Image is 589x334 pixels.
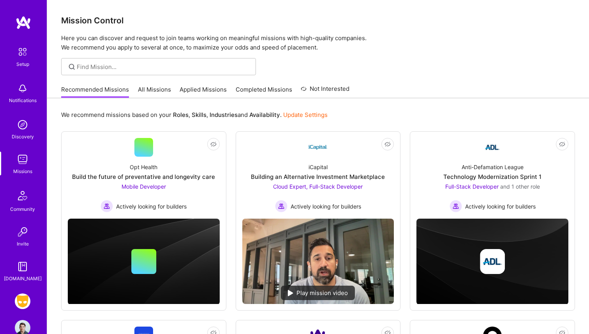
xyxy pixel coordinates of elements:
[61,85,129,98] a: Recommended Missions
[77,63,250,71] input: Find Mission...
[138,85,171,98] a: All Missions
[443,173,541,181] div: Technology Modernization Sprint 1
[210,111,238,118] b: Industries
[559,141,565,147] i: icon EyeClosed
[273,183,363,190] span: Cloud Expert, Full-Stack Developer
[15,81,30,96] img: bell
[500,183,540,190] span: and 1 other role
[16,60,29,68] div: Setup
[15,152,30,167] img: teamwork
[462,163,524,171] div: Anti-Defamation League
[15,293,30,309] img: Grindr: Mobile + BE + Cloud
[101,200,113,212] img: Actively looking for builders
[210,141,217,147] i: icon EyeClosed
[416,138,568,212] a: Company LogoAnti-Defamation LeagueTechnology Modernization Sprint 1Full-Stack Developer and 1 oth...
[309,163,328,171] div: iCapital
[465,202,536,210] span: Actively looking for builders
[483,138,502,157] img: Company Logo
[249,111,280,118] b: Availability
[450,200,462,212] img: Actively looking for builders
[122,183,166,190] span: Mobile Developer
[116,202,187,210] span: Actively looking for builders
[251,173,385,181] div: Building an Alternative Investment Marketplace
[61,111,328,119] p: We recommend missions based on your , , and .
[416,219,568,304] img: cover
[288,290,293,296] img: play
[384,141,391,147] i: icon EyeClosed
[68,138,220,212] a: Opt HealthBuild the future of preventative and longevity careMobile Developer Actively looking fo...
[236,85,292,98] a: Completed Missions
[281,286,355,300] div: Play mission video
[275,200,287,212] img: Actively looking for builders
[309,138,327,157] img: Company Logo
[445,183,499,190] span: Full-Stack Developer
[16,16,31,30] img: logo
[291,202,361,210] span: Actively looking for builders
[180,85,227,98] a: Applied Missions
[480,249,505,274] img: Company logo
[15,117,30,133] img: discovery
[72,173,215,181] div: Build the future of preventative and longevity care
[61,16,575,25] h3: Mission Control
[14,44,31,60] img: setup
[15,224,30,240] img: Invite
[173,111,189,118] b: Roles
[242,138,394,212] a: Company LogoiCapitalBuilding an Alternative Investment MarketplaceCloud Expert, Full-Stack Develo...
[68,219,220,304] img: cover
[192,111,206,118] b: Skills
[4,274,42,283] div: [DOMAIN_NAME]
[13,293,32,309] a: Grindr: Mobile + BE + Cloud
[283,111,328,118] a: Update Settings
[9,96,37,104] div: Notifications
[242,219,394,304] img: No Mission
[12,133,34,141] div: Discovery
[301,84,349,98] a: Not Interested
[17,240,29,248] div: Invite
[13,167,32,175] div: Missions
[130,163,157,171] div: Opt Health
[67,62,76,71] i: icon SearchGrey
[13,186,32,205] img: Community
[15,259,30,274] img: guide book
[61,34,575,52] p: Here you can discover and request to join teams working on meaningful missions with high-quality ...
[10,205,35,213] div: Community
